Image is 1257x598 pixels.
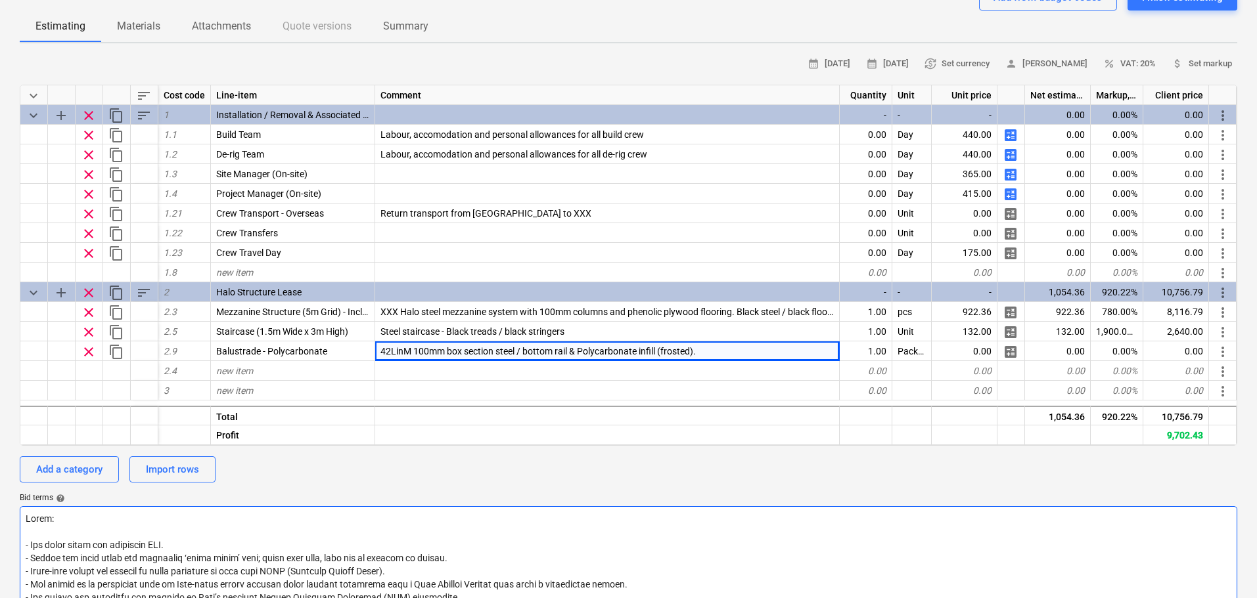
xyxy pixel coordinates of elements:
span: Collapse category [26,285,41,301]
span: More actions [1215,167,1231,182]
div: Day [892,125,932,144]
div: 132.00 [932,322,997,341]
div: Day [892,184,932,203]
span: [DATE] [808,56,850,72]
div: 0.00 [840,381,892,400]
div: Unit [892,203,932,223]
div: 0.00 [932,203,997,223]
span: Duplicate row [108,324,124,340]
span: Return transport from London to XXX [380,208,591,219]
span: Manage detailed breakdown for the row [1003,344,1018,360]
span: Staircase (1.5m Wide x 3m High) [216,326,348,337]
div: 0.00 [1143,243,1209,263]
div: Total [211,406,375,425]
span: Remove row [81,108,97,123]
div: 922.36 [1025,302,1091,322]
div: 9,702.43 [1143,425,1209,445]
span: Site Manager (On-site) [216,169,308,179]
span: [DATE] [866,56,909,72]
span: Manage detailed breakdown for the row [1003,305,1018,320]
div: 0.00 [1025,144,1091,164]
span: Remove row [81,127,97,143]
button: Import rows [129,456,216,482]
span: Duplicate row [108,147,124,163]
span: Manage detailed breakdown for the row [1003,147,1018,163]
span: Duplicate row [108,344,124,360]
div: 0.00 [840,223,892,243]
span: VAT: 20% [1103,56,1156,72]
div: 0.00 [840,144,892,164]
span: Manage detailed breakdown for the row [1003,167,1018,182]
div: Cost code [158,85,211,105]
p: Materials [117,18,160,34]
span: 1.23 [164,247,182,258]
span: 3 [164,385,169,396]
div: Day [892,243,932,263]
span: 1.2 [164,149,177,160]
div: - [932,282,997,302]
span: Remove row [81,324,97,340]
span: More actions [1215,186,1231,202]
div: - [932,105,997,125]
div: 0.00 [1025,361,1091,381]
span: calendar_month [808,58,819,70]
div: 0.00 [1143,361,1209,381]
span: Remove row [81,206,97,222]
span: Collapse all categories [26,88,41,104]
div: 922.36 [932,302,997,322]
div: 132.00 [1025,322,1091,341]
div: 920.22% [1091,406,1143,425]
span: Remove row [81,344,97,360]
div: 0.00 [840,184,892,203]
div: Bid terms [20,493,1237,503]
span: Duplicate row [108,186,124,202]
div: 0.00 [1025,243,1091,263]
span: Remove row [81,246,97,261]
span: Labour, accomodation and personal allowances for all build crew [380,129,644,140]
div: 0.00 [1025,184,1091,203]
div: Profit [211,425,375,445]
span: XXX Halo steel mezzanine system with 100mm columns and phenolic plywood flooring. Black steel / b... [380,307,862,317]
div: 0.00% [1091,223,1143,243]
div: - [892,282,932,302]
div: Client price [1143,85,1209,105]
div: 0.00 [1143,125,1209,144]
div: 1.00 [840,302,892,322]
span: Duplicate row [108,167,124,182]
div: 0.00 [840,361,892,381]
div: 0.00 [1143,341,1209,361]
div: Chat Widget [1191,535,1257,598]
span: 1.21 [164,208,182,219]
span: Set markup [1172,56,1232,72]
div: pcs [892,302,932,322]
span: Collapse category [26,108,41,123]
span: Remove row [81,167,97,182]
span: Duplicate category [108,285,124,301]
span: 1.8 [164,267,177,278]
div: 0.00% [1091,184,1143,203]
span: person [1005,58,1017,70]
div: 0.00 [1025,341,1091,361]
div: 0.00 [840,125,892,144]
span: More actions [1215,206,1231,222]
div: 0.00% [1091,144,1143,164]
span: Remove row [81,305,97,320]
span: 1.3 [164,169,177,179]
div: Unit [892,223,932,243]
div: 0.00 [932,381,997,400]
div: 0.00 [1143,105,1209,125]
span: More actions [1215,305,1231,320]
button: Add a category [20,456,119,482]
span: Steel staircase - Black treads / black stringers [380,326,564,337]
span: Duplicate row [108,246,124,261]
div: 0.00 [1025,381,1091,400]
div: 440.00 [932,125,997,144]
span: Remove row [81,226,97,242]
div: 10,756.79 [1143,406,1209,425]
div: 1,054.36 [1025,282,1091,302]
div: 0.00 [840,243,892,263]
span: attach_money [1172,58,1183,70]
span: Add sub category to row [53,285,69,301]
div: 0.00 [1025,164,1091,184]
button: Set currency [919,54,995,74]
